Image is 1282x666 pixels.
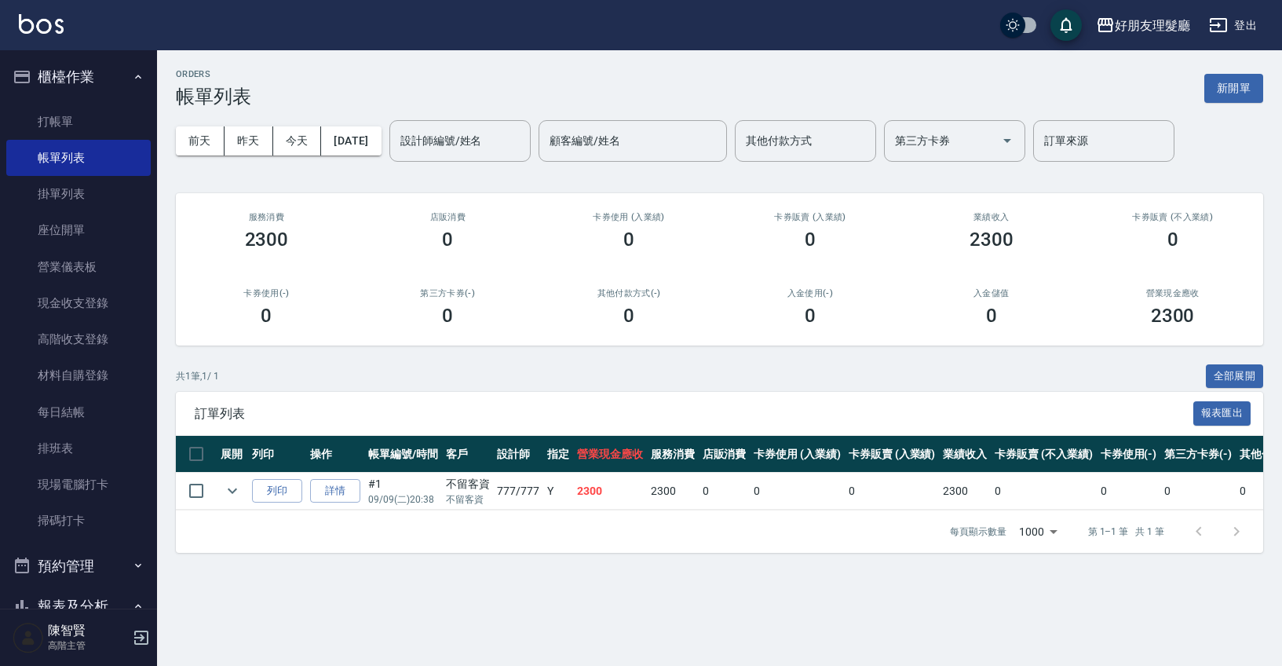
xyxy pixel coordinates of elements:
th: 店販消費 [699,436,751,473]
button: 報表及分析 [6,586,151,627]
p: 不留客資 [446,492,490,507]
a: 打帳單 [6,104,151,140]
a: 帳單列表 [6,140,151,176]
button: 好朋友理髮廳 [1090,9,1196,42]
h2: 卡券使用(-) [195,288,338,298]
h2: 其他付款方式(-) [557,288,701,298]
a: 每日結帳 [6,394,151,430]
h2: 業績收入 [919,212,1063,222]
th: 服務消費 [647,436,699,473]
p: 第 1–1 筆 共 1 筆 [1088,525,1164,539]
h2: 第三方卡券(-) [376,288,520,298]
td: 0 [1097,473,1161,510]
h3: 0 [1167,229,1178,251]
h2: 入金儲值 [919,288,1063,298]
h2: 卡券使用 (入業績) [557,212,701,222]
div: 好朋友理髮廳 [1115,16,1190,35]
a: 掛單列表 [6,176,151,212]
button: 報表匯出 [1193,401,1251,426]
th: 卡券使用(-) [1097,436,1161,473]
td: #1 [364,473,442,510]
h3: 0 [623,229,634,251]
h3: 0 [623,305,634,327]
td: 2300 [647,473,699,510]
a: 詳情 [310,479,360,503]
button: save [1050,9,1082,41]
a: 掃碼打卡 [6,503,151,539]
button: 列印 [252,479,302,503]
td: 0 [845,473,940,510]
button: 櫃檯作業 [6,57,151,97]
td: 777 /777 [493,473,543,510]
p: 09/09 (二) 20:38 [368,492,438,507]
h2: 店販消費 [376,212,520,222]
th: 營業現金應收 [573,436,647,473]
img: Person [13,622,44,653]
a: 高階收支登錄 [6,321,151,357]
button: 登出 [1203,11,1263,40]
h3: 帳單列表 [176,86,251,108]
h3: 0 [261,305,272,327]
button: [DATE] [321,126,381,156]
img: Logo [19,14,64,34]
h3: 0 [442,305,453,327]
button: 全部展開 [1206,364,1264,389]
td: 0 [750,473,845,510]
button: 昨天 [225,126,273,156]
a: 排班表 [6,430,151,467]
button: 前天 [176,126,225,156]
a: 報表匯出 [1193,405,1251,420]
button: expand row [221,479,244,503]
td: 2300 [573,473,647,510]
a: 營業儀表板 [6,249,151,285]
td: Y [543,473,573,510]
h2: 卡券販賣 (不入業績) [1101,212,1244,222]
a: 現場電腦打卡 [6,467,151,503]
th: 業績收入 [939,436,991,473]
th: 列印 [248,436,306,473]
h3: 2300 [245,229,289,251]
a: 座位開單 [6,212,151,248]
div: 不留客資 [446,476,490,492]
th: 卡券使用 (入業績) [750,436,845,473]
span: 訂單列表 [195,406,1193,422]
th: 客戶 [442,436,494,473]
h3: 2300 [970,229,1014,251]
button: 預約管理 [6,546,151,587]
button: 新開單 [1204,74,1263,103]
td: 0 [699,473,751,510]
h3: 服務消費 [195,212,338,222]
div: 1000 [1013,510,1063,553]
a: 現金收支登錄 [6,285,151,321]
th: 卡券販賣 (不入業績) [991,436,1096,473]
a: 新開單 [1204,80,1263,95]
h3: 0 [805,305,816,327]
p: 高階主管 [48,639,128,653]
h3: 0 [986,305,997,327]
td: 2300 [939,473,991,510]
th: 帳單編號/時間 [364,436,442,473]
h2: 卡券販賣 (入業績) [738,212,882,222]
a: 材料自購登錄 [6,357,151,393]
h2: 營業現金應收 [1101,288,1244,298]
th: 設計師 [493,436,543,473]
th: 操作 [306,436,364,473]
p: 共 1 筆, 1 / 1 [176,369,219,383]
td: 0 [991,473,1096,510]
button: Open [995,128,1020,153]
h3: 0 [805,229,816,251]
th: 卡券販賣 (入業績) [845,436,940,473]
p: 每頁顯示數量 [950,525,1006,539]
h5: 陳智賢 [48,623,128,639]
button: 今天 [273,126,322,156]
th: 第三方卡券(-) [1160,436,1236,473]
td: 0 [1160,473,1236,510]
th: 展開 [217,436,248,473]
th: 指定 [543,436,573,473]
h3: 2300 [1151,305,1195,327]
h3: 0 [442,229,453,251]
h2: ORDERS [176,69,251,79]
h2: 入金使用(-) [738,288,882,298]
